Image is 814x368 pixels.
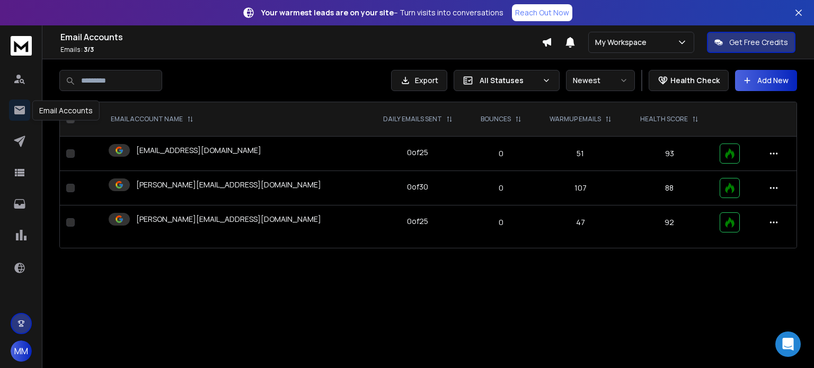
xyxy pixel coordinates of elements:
p: DAILY EMAILS SENT [383,115,442,123]
img: logo [11,36,32,56]
p: My Workspace [595,37,651,48]
td: 93 [626,137,713,171]
button: Newest [566,70,635,91]
p: All Statuses [480,75,538,86]
button: Health Check [649,70,729,91]
a: Reach Out Now [512,4,572,21]
p: HEALTH SCORE [640,115,688,123]
td: 92 [626,205,713,240]
p: WARMUP EMAILS [550,115,601,123]
p: [PERSON_NAME][EMAIL_ADDRESS][DOMAIN_NAME] [136,214,321,225]
strong: Your warmest leads are on your site [261,7,394,17]
button: MM [11,340,32,362]
p: Health Check [670,75,720,86]
td: 107 [535,171,626,205]
div: Email Accounts [32,101,100,121]
p: Emails : [60,46,542,54]
h1: Email Accounts [60,31,542,43]
div: 0 of 25 [407,216,428,227]
td: 88 [626,171,713,205]
button: Get Free Credits [707,32,795,53]
p: [PERSON_NAME][EMAIL_ADDRESS][DOMAIN_NAME] [136,179,321,190]
div: 0 of 30 [407,182,428,192]
td: 51 [535,137,626,171]
div: Open Intercom Messenger [775,331,801,357]
div: EMAIL ACCOUNT NAME [111,115,193,123]
p: BOUNCES [481,115,511,123]
p: 0 [474,217,528,228]
p: 0 [474,183,528,193]
button: Add New [735,70,797,91]
button: Export [391,70,447,91]
span: 3 / 3 [84,45,94,54]
td: 47 [535,205,626,240]
p: Get Free Credits [729,37,788,48]
div: 0 of 25 [407,147,428,158]
p: [EMAIL_ADDRESS][DOMAIN_NAME] [136,145,261,156]
p: 0 [474,148,528,159]
p: Reach Out Now [515,7,569,18]
p: – Turn visits into conversations [261,7,503,18]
